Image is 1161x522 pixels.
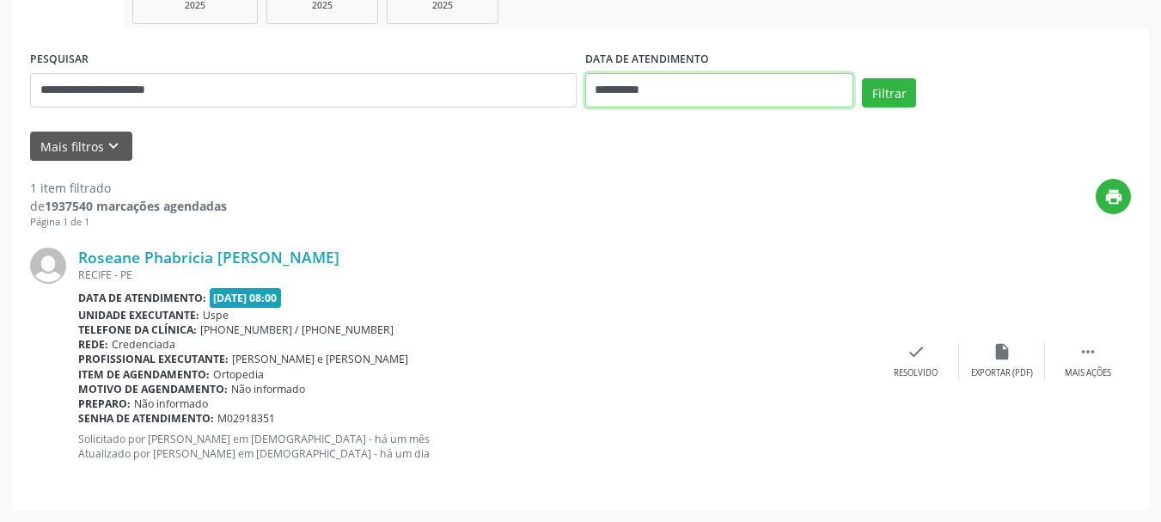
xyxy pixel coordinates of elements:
[232,352,408,366] span: [PERSON_NAME] e [PERSON_NAME]
[210,288,282,308] span: [DATE] 08:00
[30,179,227,197] div: 1 item filtrado
[1079,342,1097,361] i: 
[78,267,873,282] div: RECIFE - PE
[78,337,108,352] b: Rede:
[78,291,206,305] b: Data de atendimento:
[894,367,938,379] div: Resolvido
[78,396,131,411] b: Preparo:
[213,367,264,382] span: Ortopedia
[112,337,175,352] span: Credenciada
[30,46,89,73] label: PESQUISAR
[907,342,926,361] i: check
[78,411,214,426] b: Senha de atendimento:
[78,352,229,366] b: Profissional executante:
[203,308,229,322] span: Uspe
[1096,179,1131,214] button: print
[78,432,873,461] p: Solicitado por [PERSON_NAME] em [DEMOGRAPHIC_DATA] - há um mês Atualizado por [PERSON_NAME] em [D...
[78,382,228,396] b: Motivo de agendamento:
[862,78,916,107] button: Filtrar
[585,46,709,73] label: DATA DE ATENDIMENTO
[104,137,123,156] i: keyboard_arrow_down
[78,248,339,267] a: Roseane Phabricia [PERSON_NAME]
[45,198,227,214] strong: 1937540 marcações agendadas
[30,132,132,162] button: Mais filtroskeyboard_arrow_down
[1065,367,1111,379] div: Mais ações
[217,411,275,426] span: M02918351
[1104,187,1123,206] i: print
[134,396,208,411] span: Não informado
[30,215,227,230] div: Página 1 de 1
[200,322,394,337] span: [PHONE_NUMBER] / [PHONE_NUMBER]
[30,248,66,284] img: img
[78,308,199,322] b: Unidade executante:
[78,322,197,337] b: Telefone da clínica:
[231,382,305,396] span: Não informado
[30,197,227,215] div: de
[993,342,1011,361] i: insert_drive_file
[971,367,1033,379] div: Exportar (PDF)
[78,367,210,382] b: Item de agendamento:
